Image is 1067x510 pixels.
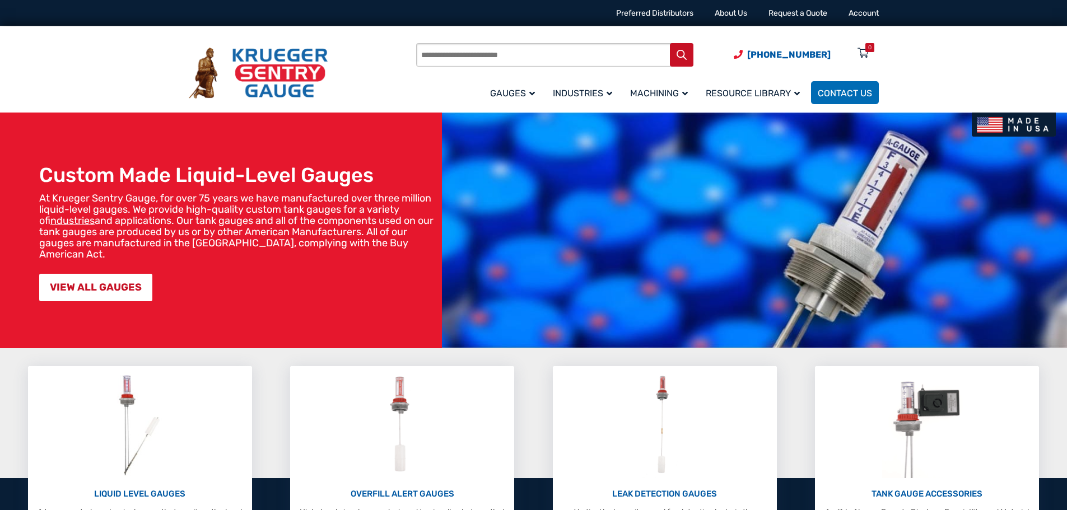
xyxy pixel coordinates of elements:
[39,193,436,260] p: At Krueger Sentry Gauge, for over 75 years we have manufactured over three million liquid-level g...
[296,488,509,500] p: OVERFILL ALERT GAUGES
[189,48,328,99] img: Krueger Sentry Gauge
[734,48,831,62] a: Phone Number (920) 434-8860
[442,113,1067,348] img: bg_hero_bannerksentry
[699,79,811,106] a: Resource Library
[747,49,831,60] span: [PHONE_NUMBER]
[378,372,427,478] img: Overfill Alert Gauges
[642,372,687,478] img: Leak Detection Gauges
[972,113,1056,137] img: Made In USA
[623,79,699,106] a: Machining
[110,372,169,478] img: Liquid Level Gauges
[821,488,1033,500] p: TANK GAUGE ACCESSORIES
[50,214,95,227] a: industries
[553,88,612,99] span: Industries
[483,79,546,106] a: Gauges
[811,81,879,104] a: Contact Us
[818,88,872,99] span: Contact Us
[616,8,693,18] a: Preferred Distributors
[39,163,436,187] h1: Custom Made Liquid-Level Gauges
[768,8,827,18] a: Request a Quote
[546,79,623,106] a: Industries
[490,88,535,99] span: Gauges
[849,8,879,18] a: Account
[34,488,246,500] p: LIQUID LEVEL GAUGES
[39,274,152,301] a: VIEW ALL GAUGES
[558,488,771,500] p: LEAK DETECTION GAUGES
[630,88,688,99] span: Machining
[868,43,872,52] div: 0
[715,8,747,18] a: About Us
[706,88,800,99] span: Resource Library
[882,372,972,478] img: Tank Gauge Accessories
